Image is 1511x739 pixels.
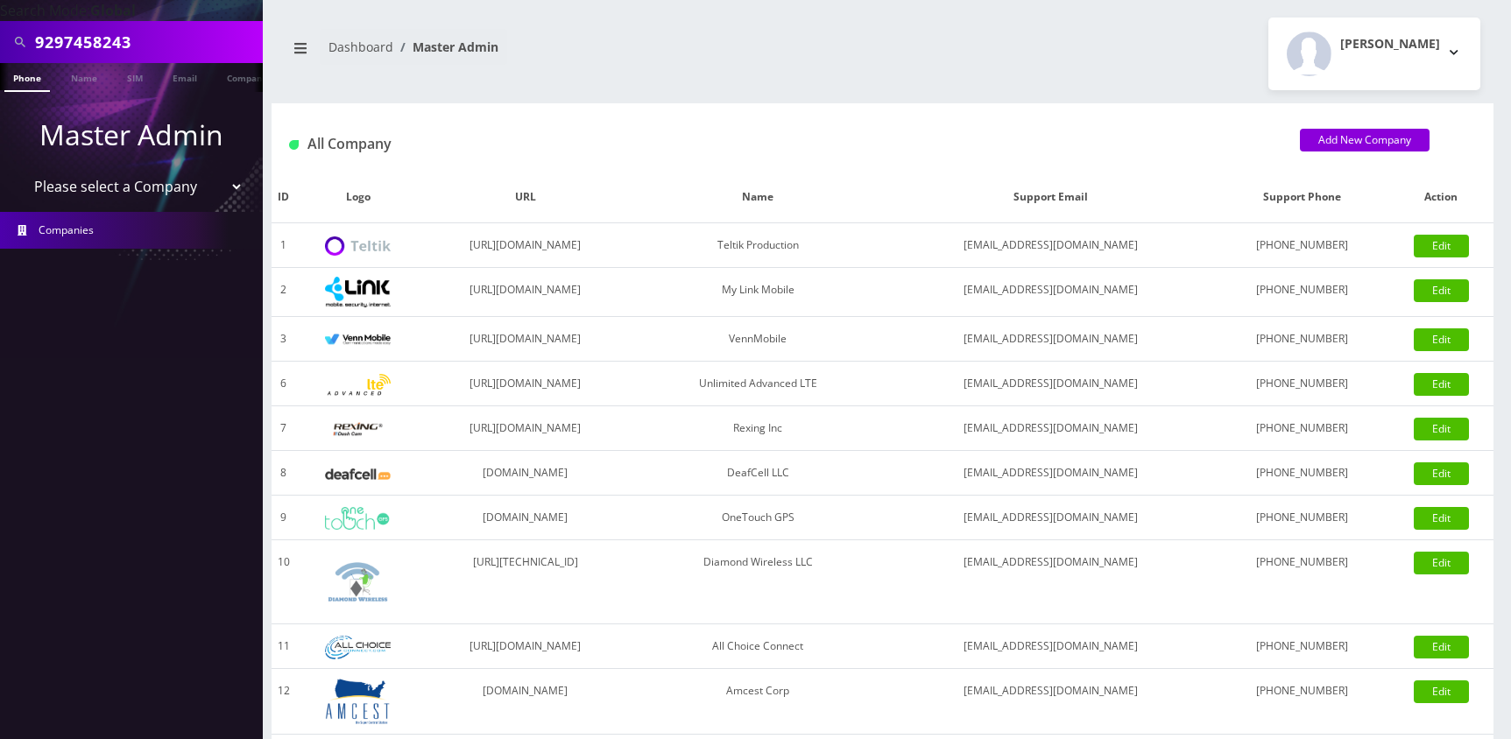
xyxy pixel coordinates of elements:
a: Edit [1414,235,1469,257]
td: 7 [272,406,296,451]
td: [URL][DOMAIN_NAME] [420,223,631,268]
td: [EMAIL_ADDRESS][DOMAIN_NAME] [886,624,1215,669]
td: 11 [272,624,296,669]
td: VennMobile [631,317,886,362]
span: Companies [39,222,94,237]
td: [URL][DOMAIN_NAME] [420,362,631,406]
td: [URL][DOMAIN_NAME] [420,406,631,451]
td: 12 [272,669,296,735]
td: Unlimited Advanced LTE [631,362,886,406]
td: Teltik Production [631,223,886,268]
th: URL [420,172,631,223]
td: 10 [272,540,296,624]
td: 6 [272,362,296,406]
img: All Company [289,140,299,150]
img: VennMobile [325,334,391,346]
td: [PHONE_NUMBER] [1215,317,1389,362]
td: [EMAIL_ADDRESS][DOMAIN_NAME] [886,540,1215,624]
td: [DOMAIN_NAME] [420,669,631,735]
td: [EMAIL_ADDRESS][DOMAIN_NAME] [886,223,1215,268]
a: SIM [118,63,152,90]
td: 2 [272,268,296,317]
a: Edit [1414,552,1469,574]
button: [PERSON_NAME] [1268,18,1480,90]
a: Edit [1414,462,1469,485]
td: [URL][TECHNICAL_ID] [420,540,631,624]
td: [PHONE_NUMBER] [1215,223,1389,268]
img: Diamond Wireless LLC [325,549,391,615]
h2: [PERSON_NAME] [1340,37,1440,52]
td: Amcest Corp [631,669,886,735]
td: Rexing Inc [631,406,886,451]
img: Teltik Production [325,236,391,257]
td: All Choice Connect [631,624,886,669]
td: [EMAIL_ADDRESS][DOMAIN_NAME] [886,669,1215,735]
td: [EMAIL_ADDRESS][DOMAIN_NAME] [886,268,1215,317]
nav: breadcrumb [285,29,870,79]
td: [PHONE_NUMBER] [1215,669,1389,735]
a: Edit [1414,507,1469,530]
td: Diamond Wireless LLC [631,540,886,624]
a: Dashboard [328,39,393,55]
td: [EMAIL_ADDRESS][DOMAIN_NAME] [886,317,1215,362]
a: Company [218,63,277,90]
img: Unlimited Advanced LTE [325,374,391,396]
td: [PHONE_NUMBER] [1215,268,1389,317]
td: [EMAIL_ADDRESS][DOMAIN_NAME] [886,451,1215,496]
a: Name [62,63,106,90]
td: [EMAIL_ADDRESS][DOMAIN_NAME] [886,362,1215,406]
img: OneTouch GPS [325,507,391,530]
th: Name [631,172,886,223]
a: Add New Company [1300,129,1430,151]
a: Edit [1414,328,1469,351]
th: Support Email [886,172,1215,223]
td: [URL][DOMAIN_NAME] [420,624,631,669]
th: ID [272,172,296,223]
input: Search All Companies [35,25,258,59]
td: [DOMAIN_NAME] [420,451,631,496]
img: Rexing Inc [325,421,391,438]
a: Edit [1414,373,1469,396]
a: Edit [1414,680,1469,703]
td: My Link Mobile [631,268,886,317]
img: Amcest Corp [325,678,391,725]
th: Action [1389,172,1493,223]
img: DeafCell LLC [325,468,391,480]
td: [PHONE_NUMBER] [1215,496,1389,540]
td: 8 [272,451,296,496]
td: [EMAIL_ADDRESS][DOMAIN_NAME] [886,406,1215,451]
strong: Global [90,1,136,20]
td: 9 [272,496,296,540]
td: [PHONE_NUMBER] [1215,451,1389,496]
td: [PHONE_NUMBER] [1215,624,1389,669]
td: OneTouch GPS [631,496,886,540]
td: [PHONE_NUMBER] [1215,406,1389,451]
td: [URL][DOMAIN_NAME] [420,268,631,317]
img: My Link Mobile [325,277,391,307]
a: Email [164,63,206,90]
img: All Choice Connect [325,636,391,659]
li: Master Admin [393,38,498,56]
a: Edit [1414,279,1469,302]
td: [PHONE_NUMBER] [1215,362,1389,406]
td: 1 [272,223,296,268]
td: [EMAIL_ADDRESS][DOMAIN_NAME] [886,496,1215,540]
td: DeafCell LLC [631,451,886,496]
a: Edit [1414,418,1469,440]
a: Edit [1414,636,1469,658]
th: Logo [296,172,420,223]
td: [PHONE_NUMBER] [1215,540,1389,624]
h1: All Company [289,136,1274,152]
td: [URL][DOMAIN_NAME] [420,317,631,362]
td: 3 [272,317,296,362]
th: Support Phone [1215,172,1389,223]
td: [DOMAIN_NAME] [420,496,631,540]
a: Phone [4,63,50,92]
